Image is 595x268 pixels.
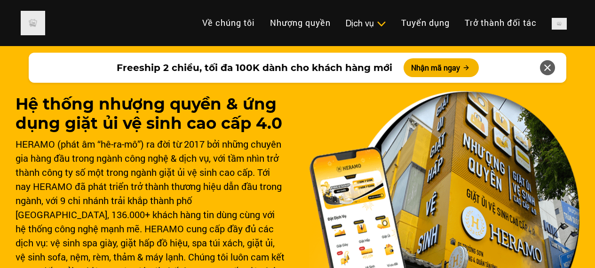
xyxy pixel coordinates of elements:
[262,13,338,33] a: Nhượng quyền
[376,19,386,29] img: subToggleIcon
[195,13,262,33] a: Về chúng tôi
[394,13,457,33] a: Tuyển dụng
[16,95,286,133] h1: Hệ thống nhượng quyền & ứng dụng giặt ủi vệ sinh cao cấp 4.0
[404,58,479,77] button: Nhận mã ngay
[117,61,392,75] span: Freeship 2 chiều, tối đa 100K dành cho khách hàng mới
[457,13,544,33] a: Trở thành đối tác
[346,17,386,30] div: Dịch vụ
